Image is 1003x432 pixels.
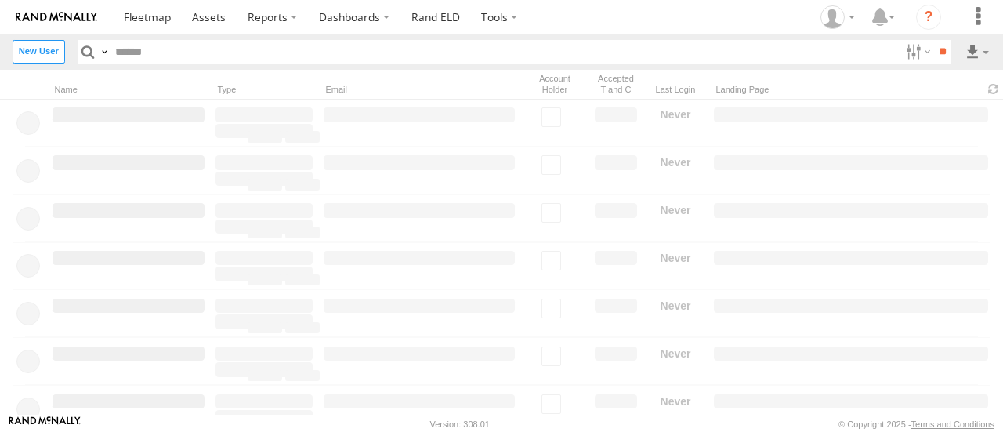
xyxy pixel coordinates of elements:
[964,40,990,63] label: Export results as...
[646,82,705,97] div: Last Login
[815,5,860,29] div: Andrea Barrios
[321,82,517,97] div: Email
[916,5,941,30] i: ?
[523,71,586,97] div: Account Holder
[430,419,490,429] div: Version: 308.01
[213,82,315,97] div: Type
[838,419,994,429] div: © Copyright 2025 -
[98,40,110,63] label: Search Query
[911,419,994,429] a: Terms and Conditions
[50,82,207,97] div: Name
[16,12,97,23] img: rand-logo.svg
[984,82,1003,96] span: Refresh
[900,40,933,63] label: Search Filter Options
[712,82,978,97] div: Landing Page
[9,416,81,432] a: Visit our Website
[13,40,65,63] label: Create New User
[592,71,639,97] div: Has user accepted Terms and Conditions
